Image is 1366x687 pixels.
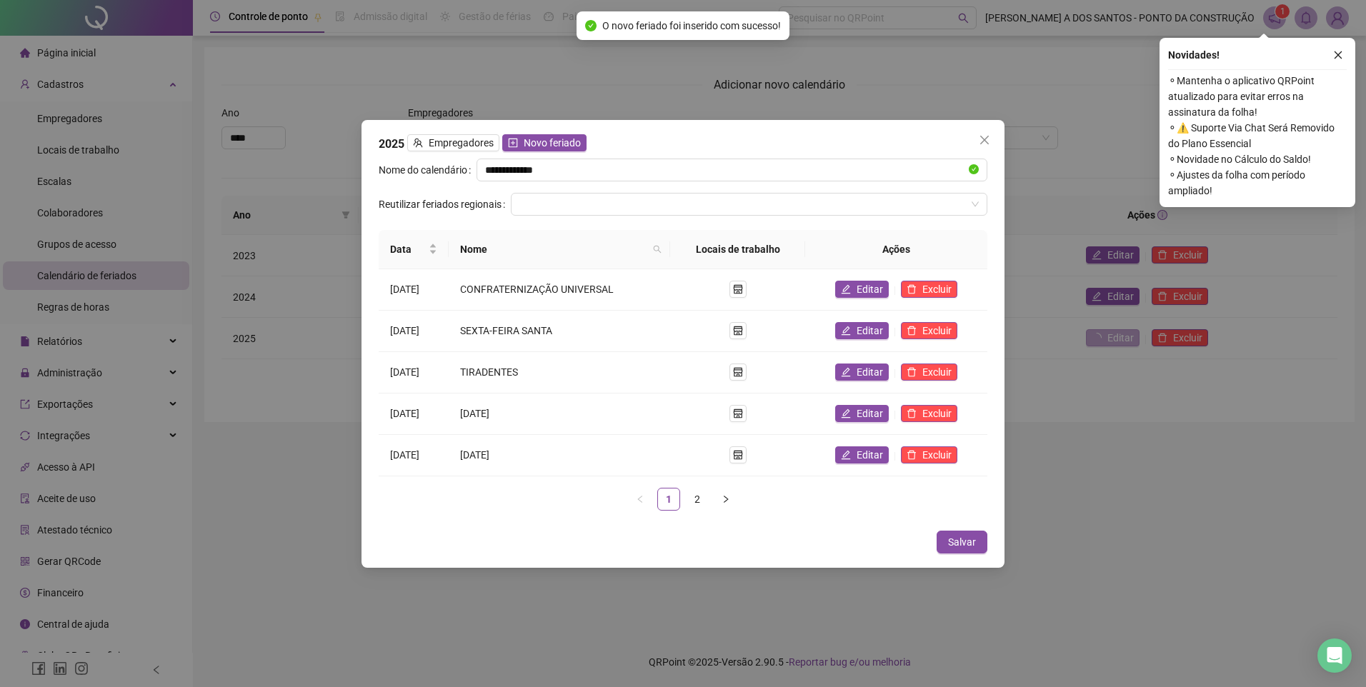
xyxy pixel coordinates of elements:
[602,18,781,34] span: O novo feriado foi inserido com sucesso!
[1168,167,1347,199] span: ⚬ Ajustes da folha com período ampliado!
[1168,47,1220,63] span: Novidades !
[1333,50,1343,60] span: close
[1317,638,1352,673] div: Open Intercom Messenger
[585,20,597,31] span: check-circle
[1168,73,1347,120] span: ⚬ Mantenha o aplicativo QRPoint atualizado para evitar erros na assinatura da folha!
[1168,120,1347,151] span: ⚬ ⚠️ Suporte Via Chat Será Removido do Plano Essencial
[1168,151,1347,167] span: ⚬ Novidade no Cálculo do Saldo!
